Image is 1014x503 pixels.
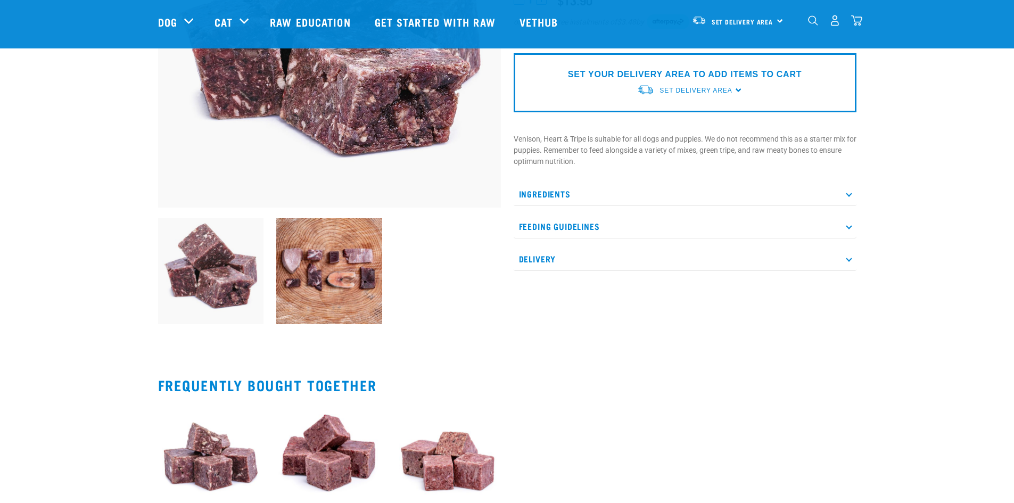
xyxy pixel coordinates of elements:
a: Raw Education [259,1,364,43]
p: Feeding Guidelines [514,215,856,238]
img: home-icon-1@2x.png [808,15,818,26]
p: Venison, Heart & Tripe is suitable for all dogs and puppies. We do not recommend this as a starte... [514,134,856,167]
img: van-moving.png [692,15,706,25]
img: home-icon@2x.png [851,15,862,26]
a: Dog [158,14,177,30]
img: user.png [829,15,840,26]
p: SET YOUR DELIVERY AREA TO ADD ITEMS TO CART [568,68,802,81]
span: Set Delivery Area [659,87,732,94]
img: 1171 Venison Heart Tripe Mix 01 [158,218,264,324]
h2: Frequently bought together [158,377,856,393]
p: Ingredients [514,182,856,206]
a: Vethub [509,1,572,43]
img: van-moving.png [637,84,654,95]
p: Delivery [514,247,856,271]
span: Set Delivery Area [712,20,773,23]
a: Get started with Raw [364,1,509,43]
img: Assortment of Raw Essentials Ingredients Including, Fillets Of Goat, Venison, Wallaby, Salmon, An... [276,218,382,324]
a: Cat [215,14,233,30]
